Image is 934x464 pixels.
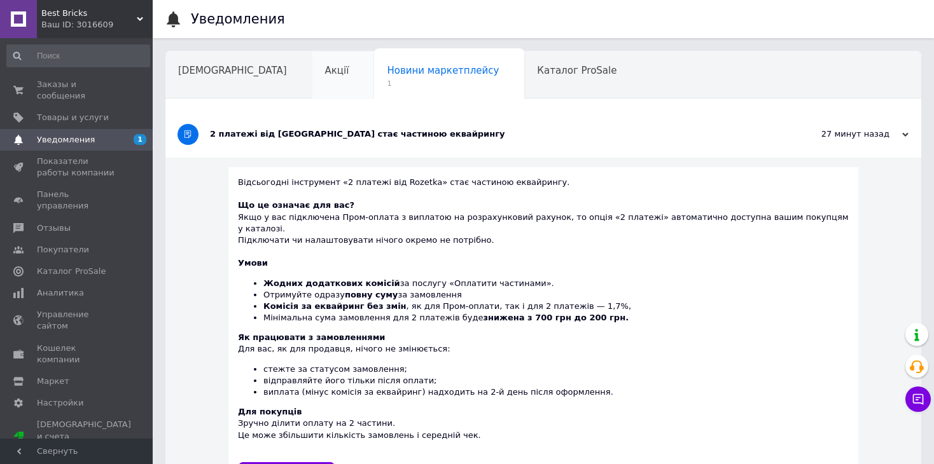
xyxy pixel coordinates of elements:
[905,386,931,412] button: Чат с покупателем
[37,112,109,123] span: Товары и услуги
[178,65,287,76] span: [DEMOGRAPHIC_DATA]
[263,301,849,312] li: , як для Пром-оплати, так і для 2 платежів — 1,7%,
[537,65,617,76] span: Каталог ProSale
[263,289,849,301] li: Отримуйте одразу за замовлення
[238,332,385,342] b: Як працювати з замовленнями
[781,128,909,140] div: 27 минут назад
[263,278,400,288] b: Жодних додаткових комісій
[238,258,268,268] b: Умови
[238,200,849,246] div: Якщо у вас підключена Пром-оплата з виплатою на розрахунковий рахунок, то опція «2 платежі» автом...
[134,134,146,145] span: 1
[325,65,349,76] span: Акції
[37,397,83,409] span: Настройки
[263,364,849,375] li: стежте за статусом замовлення;
[37,309,118,332] span: Управление сайтом
[263,386,849,398] li: виплата (мінус комісія за еквайринг) надходить на 2-й день після оформлення.
[37,156,118,179] span: Показатели работы компании
[37,343,118,365] span: Кошелек компании
[41,8,137,19] span: Best Bricks
[191,11,285,27] h1: Уведомления
[37,287,84,299] span: Аналитика
[37,134,95,146] span: Уведомления
[483,313,629,322] b: знижена з 700 грн до 200 грн.
[210,128,781,140] div: 2 платежі від [GEOGRAPHIC_DATA] стає частиною еквайрингу
[37,189,118,212] span: Панель управления
[263,312,849,324] li: Мінімальна сума замовлення для 2 платежів буде
[37,222,71,234] span: Отзывы
[263,301,407,311] b: Комісія за еквайринг без змін
[6,44,150,67] input: Поиск
[263,375,849,386] li: відправляйте його тільки після оплати;
[238,177,849,200] div: Відсьогодні інструмент «2 платежі від Rozetka» стає частиною еквайрингу.
[37,266,106,277] span: Каталог ProSale
[387,79,499,88] span: 1
[238,407,302,416] b: Для покупців
[238,406,849,453] div: Зручно ділити оплату на 2 частини. Це може збільшити кількість замовлень і середній чек.
[238,332,849,398] div: Для вас, як для продавця, нічого не змінюється:
[41,19,153,31] div: Ваш ID: 3016609
[37,244,89,256] span: Покупатели
[238,200,354,210] b: Що це означає для вас?
[263,278,849,289] li: за послугу «Оплатити частинами».
[387,65,499,76] span: Новини маркетплейсу
[345,290,398,299] b: повну суму
[37,79,118,102] span: Заказы и сообщения
[37,419,131,454] span: [DEMOGRAPHIC_DATA] и счета
[37,376,69,387] span: Маркет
